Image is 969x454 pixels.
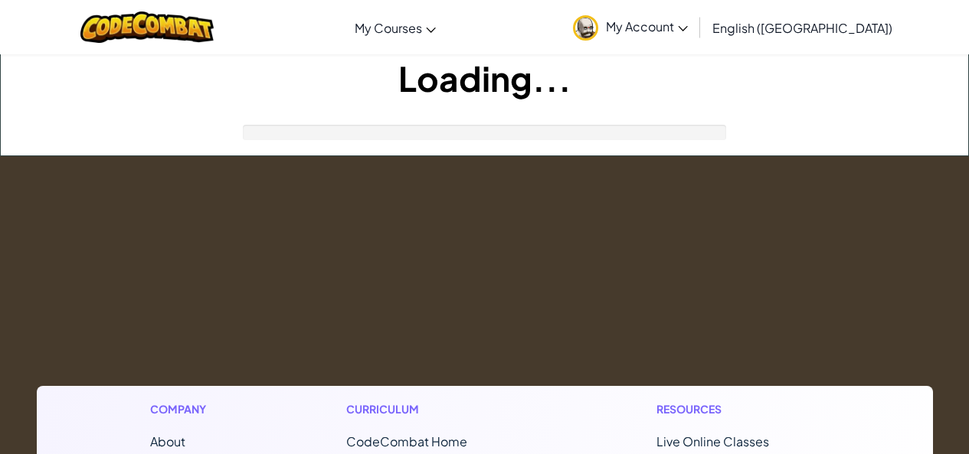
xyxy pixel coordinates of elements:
a: My Account [565,3,696,51]
span: My Account [606,18,688,34]
h1: Resources [656,401,820,417]
h1: Company [150,401,221,417]
span: CodeCombat Home [346,433,467,449]
a: My Courses [347,7,444,48]
a: English ([GEOGRAPHIC_DATA]) [705,7,900,48]
img: CodeCombat logo [80,11,214,43]
span: English ([GEOGRAPHIC_DATA]) [712,20,892,36]
h1: Loading... [1,54,968,102]
h1: Curriculum [346,401,532,417]
a: Live Online Classes [656,433,769,449]
span: My Courses [355,20,422,36]
a: About [150,433,185,449]
img: avatar [573,15,598,41]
